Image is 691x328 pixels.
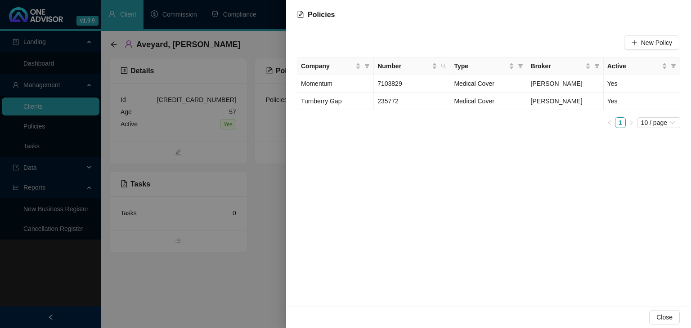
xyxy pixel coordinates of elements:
[450,58,527,75] th: Type
[363,59,372,73] span: filter
[607,61,660,71] span: Active
[604,93,680,110] td: Yes
[531,61,583,71] span: Broker
[301,80,332,87] span: Momentum
[671,63,676,69] span: filter
[441,63,446,69] span: search
[637,117,680,128] div: Page Size
[594,63,600,69] span: filter
[518,63,523,69] span: filter
[454,80,494,87] span: Medical Cover
[592,59,601,73] span: filter
[531,98,583,105] span: [PERSON_NAME]
[624,35,679,50] button: New Policy
[626,117,637,128] li: Next Page
[631,40,637,46] span: plus
[301,98,342,105] span: Turnberry Gap
[641,118,677,128] span: 10 / page
[615,117,626,128] li: 1
[297,11,304,18] span: file-text
[649,310,680,324] button: Close
[656,312,673,322] span: Close
[615,118,625,128] a: 1
[607,120,612,125] span: left
[604,117,615,128] li: Previous Page
[374,58,450,75] th: Number
[527,58,604,75] th: Broker
[604,75,680,93] td: Yes
[454,98,494,105] span: Medical Cover
[297,58,374,75] th: Company
[377,98,399,105] span: 235772
[308,11,335,18] span: Policies
[377,80,402,87] span: 7103829
[364,63,370,69] span: filter
[377,61,430,71] span: Number
[628,120,634,125] span: right
[641,38,672,48] span: New Policy
[531,80,583,87] span: [PERSON_NAME]
[669,59,678,73] span: filter
[454,61,507,71] span: Type
[604,117,615,128] button: left
[626,117,637,128] button: right
[516,59,525,73] span: filter
[439,59,448,73] span: search
[604,58,680,75] th: Active
[301,61,354,71] span: Company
